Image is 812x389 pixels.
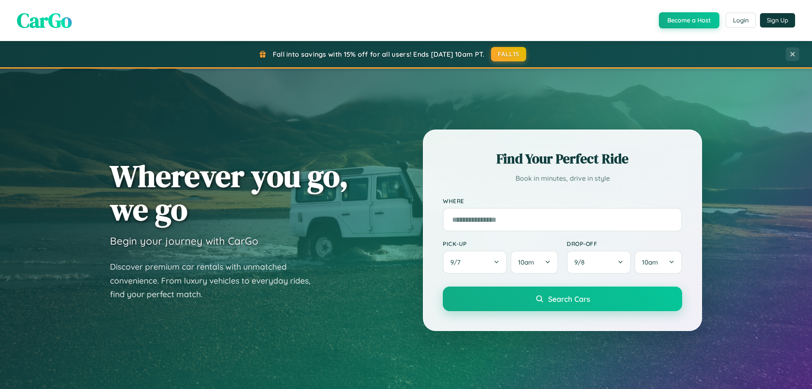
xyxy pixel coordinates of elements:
[518,258,534,266] span: 10am
[634,251,682,274] button: 10am
[567,251,631,274] button: 9/8
[443,172,682,185] p: Book in minutes, drive in style
[110,235,258,247] h3: Begin your journey with CarGo
[443,287,682,311] button: Search Cars
[273,50,485,58] span: Fall into savings with 15% off for all users! Ends [DATE] 10am PT.
[659,12,719,28] button: Become a Host
[760,13,795,28] button: Sign Up
[574,258,589,266] span: 9 / 8
[443,149,682,168] h2: Find Your Perfect Ride
[548,294,590,303] span: Search Cars
[443,240,558,247] label: Pick-up
[17,6,72,34] span: CarGo
[567,240,682,247] label: Drop-off
[726,13,756,28] button: Login
[443,251,507,274] button: 9/7
[642,258,658,266] span: 10am
[491,47,527,61] button: FALL15
[450,258,465,266] span: 9 / 7
[110,260,321,301] p: Discover premium car rentals with unmatched convenience. From luxury vehicles to everyday rides, ...
[443,197,682,204] label: Where
[110,159,348,226] h1: Wherever you go, we go
[510,251,558,274] button: 10am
